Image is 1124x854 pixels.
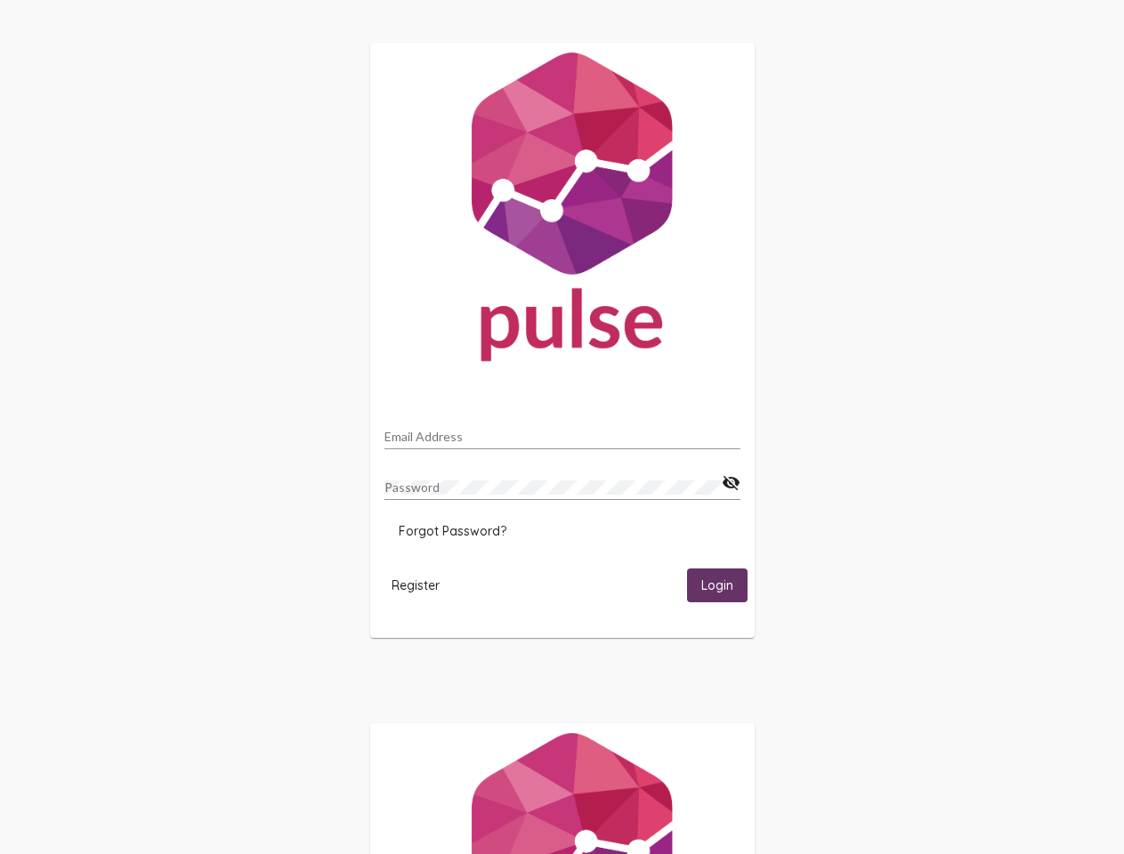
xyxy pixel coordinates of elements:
span: Forgot Password? [399,523,506,539]
button: Forgot Password? [384,515,521,547]
button: Register [377,568,454,601]
span: Register [392,577,440,593]
button: Login [687,568,748,601]
span: Login [701,578,733,594]
mat-icon: visibility_off [722,472,740,494]
img: Pulse For Good Logo [370,43,755,379]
